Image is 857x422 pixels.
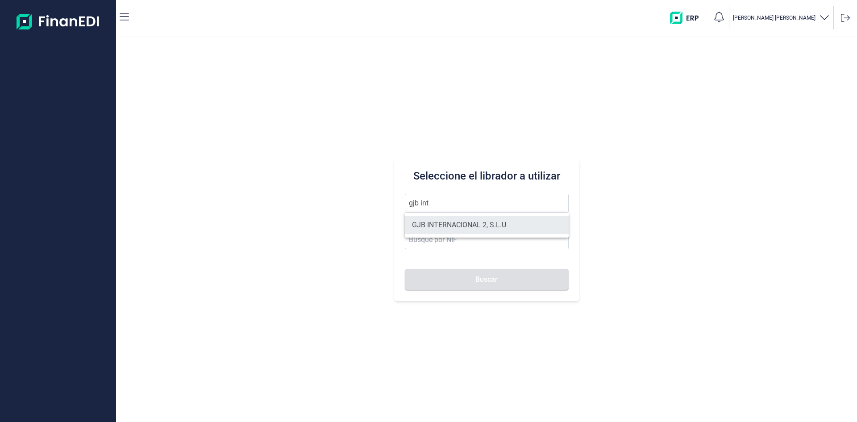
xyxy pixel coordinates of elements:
li: GJB INTERNACIONAL 2, S.L.U [405,216,569,234]
button: [PERSON_NAME] [PERSON_NAME] [733,12,830,25]
h3: Seleccione el librador a utilizar [405,169,569,183]
input: Seleccione la razón social [405,194,569,213]
span: Buscar [475,276,498,283]
img: Logo de aplicación [17,7,100,36]
img: erp [670,12,705,24]
input: Busque por NIF [405,230,569,249]
button: Buscar [405,269,569,290]
p: [PERSON_NAME] [PERSON_NAME] [733,14,815,21]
